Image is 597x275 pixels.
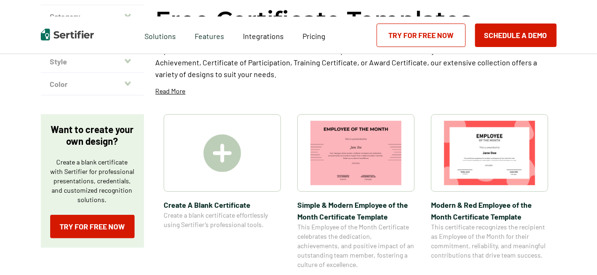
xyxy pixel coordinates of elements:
[50,215,135,238] a: Try for Free Now
[156,86,186,96] p: Read More
[297,114,415,269] a: Simple & Modern Employee of the Month Certificate TemplateSimple & Modern Employee of the Month C...
[195,29,224,41] span: Features
[297,222,415,269] span: This Employee of the Month Certificate celebrates the dedication, achievements, and positive impa...
[164,199,281,211] span: Create A Blank Certificate
[310,121,401,185] img: Simple & Modern Employee of the Month Certificate Template
[243,31,284,40] span: Integrations
[164,211,281,229] span: Create a blank certificate effortlessly using Sertifier’s professional tools.
[50,157,135,204] p: Create a blank certificate with Sertifier for professional presentations, credentials, and custom...
[156,5,472,35] h1: Free Certificate Templates
[431,199,548,222] span: Modern & Red Employee of the Month Certificate Template
[156,45,557,80] p: Explore a wide selection of customizable certificate templates at Sertifier. Whether you need a C...
[431,114,548,269] a: Modern & Red Employee of the Month Certificate TemplateModern & Red Employee of the Month Certifi...
[302,31,325,40] span: Pricing
[444,121,535,185] img: Modern & Red Employee of the Month Certificate Template
[41,29,94,40] img: Sertifier | Digital Credentialing Platform
[41,73,144,95] button: Color
[144,29,176,41] span: Solutions
[41,50,144,73] button: Style
[302,29,325,41] a: Pricing
[204,134,241,172] img: Create A Blank Certificate
[41,5,144,28] button: Category
[243,29,284,41] a: Integrations
[377,24,466,47] a: Try for Free Now
[50,124,135,147] p: Want to create your own design?
[297,199,415,222] span: Simple & Modern Employee of the Month Certificate Template
[431,222,548,260] span: This certificate recognizes the recipient as Employee of the Month for their commitment, reliabil...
